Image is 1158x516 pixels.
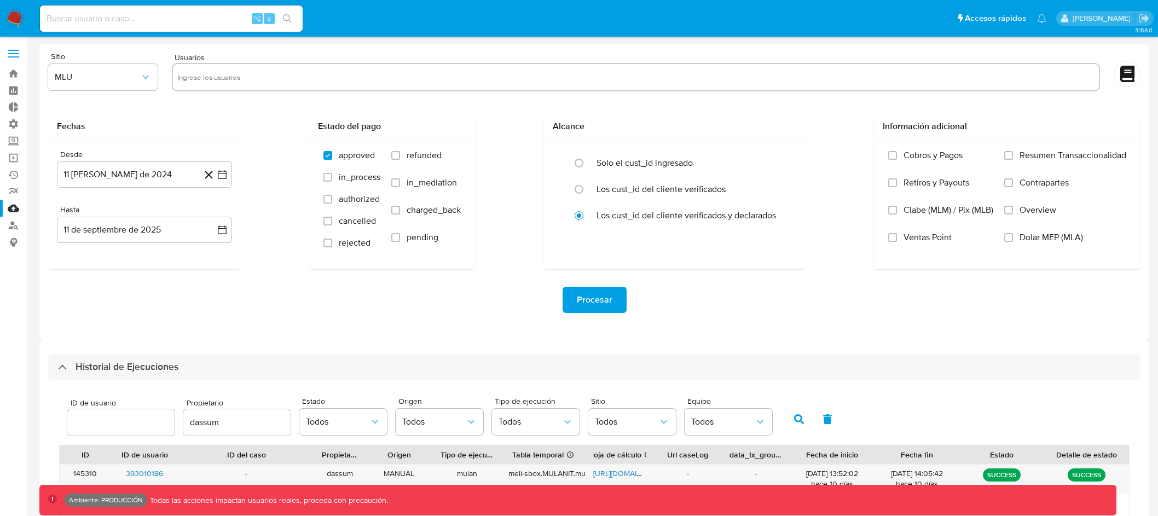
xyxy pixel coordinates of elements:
p: Todas las acciones impactan usuarios reales, proceda con precaución. [147,495,388,506]
p: diego.assum@mercadolibre.com [1073,13,1134,24]
span: Accesos rápidos [965,13,1026,24]
input: Buscar usuario o caso... [40,11,303,26]
span: s [268,13,271,24]
button: search-icon [276,11,298,26]
p: Ambiente: PRODUCCIÓN [69,498,143,502]
span: ⌥ [253,13,261,24]
a: Salir [1138,13,1150,24]
a: Notificaciones [1037,14,1046,23]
